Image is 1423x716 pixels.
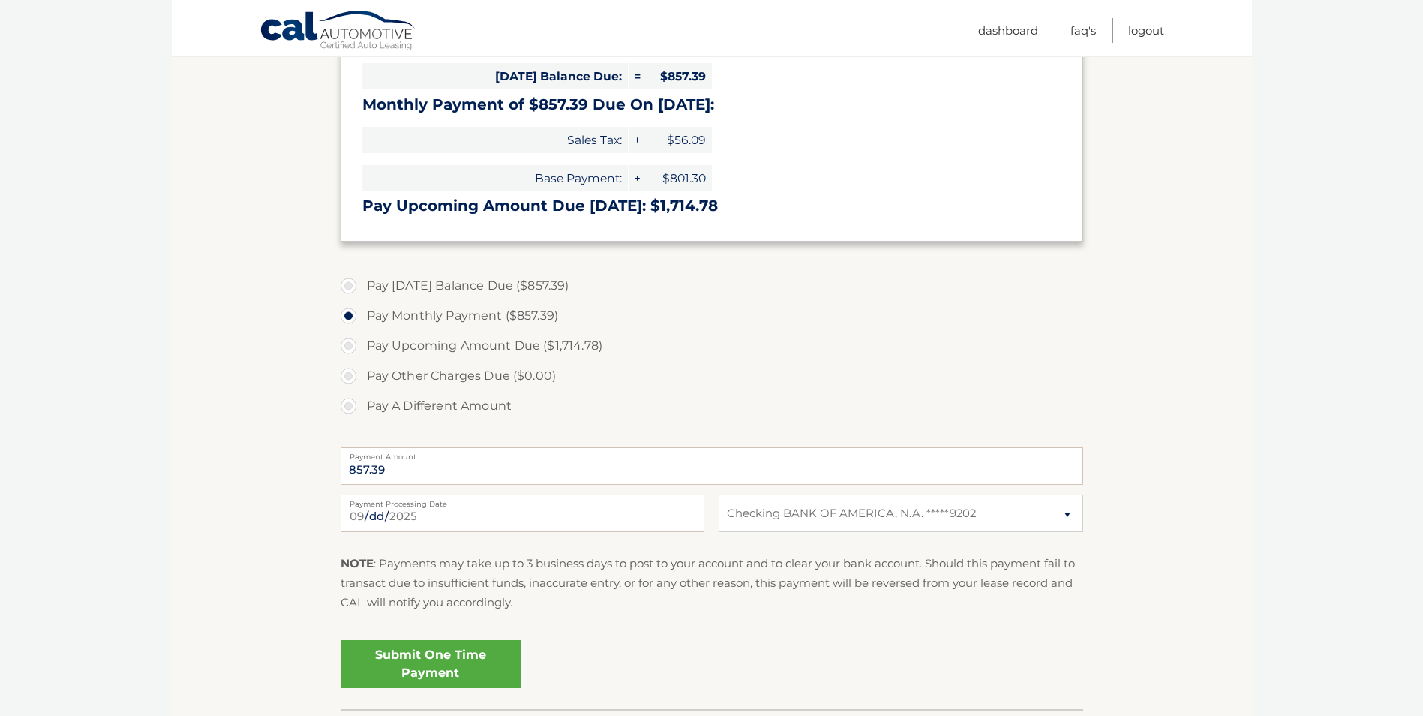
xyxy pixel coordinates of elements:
[1070,18,1096,43] a: FAQ's
[629,165,644,191] span: +
[341,361,1083,391] label: Pay Other Charges Due ($0.00)
[362,165,628,191] span: Base Payment:
[341,391,1083,421] label: Pay A Different Amount
[362,127,628,153] span: Sales Tax:
[341,495,704,507] label: Payment Processing Date
[341,447,1083,459] label: Payment Amount
[644,63,712,89] span: $857.39
[644,165,712,191] span: $801.30
[341,301,1083,331] label: Pay Monthly Payment ($857.39)
[362,197,1061,215] h3: Pay Upcoming Amount Due [DATE]: $1,714.78
[341,447,1083,485] input: Payment Amount
[629,127,644,153] span: +
[362,95,1061,114] h3: Monthly Payment of $857.39 Due On [DATE]:
[978,18,1038,43] a: Dashboard
[341,640,521,688] a: Submit One Time Payment
[260,10,417,53] a: Cal Automotive
[629,63,644,89] span: =
[341,554,1083,613] p: : Payments may take up to 3 business days to post to your account and to clear your bank account....
[644,127,712,153] span: $56.09
[341,271,1083,301] label: Pay [DATE] Balance Due ($857.39)
[341,331,1083,361] label: Pay Upcoming Amount Due ($1,714.78)
[341,556,374,570] strong: NOTE
[362,63,628,89] span: [DATE] Balance Due:
[1128,18,1164,43] a: Logout
[341,495,704,532] input: Payment Date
